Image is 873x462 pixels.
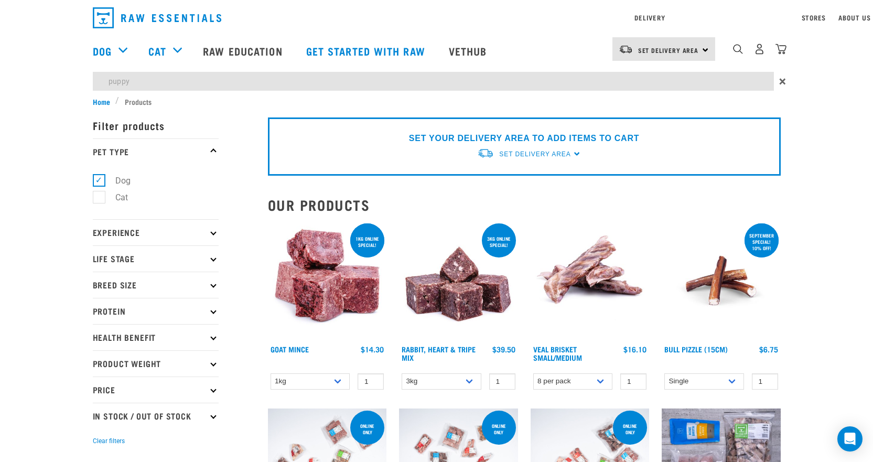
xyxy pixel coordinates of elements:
p: Experience [93,219,219,245]
div: September special! 10% off! [745,228,779,256]
div: $39.50 [492,345,515,353]
img: user.png [754,44,765,55]
span: Home [93,96,110,107]
img: home-icon@2x.png [775,44,786,55]
input: 1 [752,373,778,390]
a: Bull Pizzle (15cm) [664,347,728,351]
div: $16.10 [623,345,646,353]
img: 1207 Veal Brisket 4pp 01 [531,221,650,340]
nav: dropdown navigation [84,3,789,33]
span: × [779,72,786,91]
a: Delivery [634,16,665,19]
a: Goat Mince [271,347,309,351]
img: home-icon-1@2x.png [733,44,743,54]
a: Vethub [438,30,500,72]
div: Online Only [482,418,516,440]
span: Set Delivery Area [638,48,699,52]
img: Bull Pizzle [662,221,781,340]
p: Product Weight [93,350,219,377]
p: SET YOUR DELIVERY AREA TO ADD ITEMS TO CART [409,132,639,145]
a: Raw Education [192,30,295,72]
a: Stores [802,16,826,19]
p: Price [93,377,219,403]
label: Dog [99,174,135,187]
p: Filter products [93,112,219,138]
a: Rabbit, Heart & Tripe Mix [402,347,476,359]
input: 1 [489,373,515,390]
a: About Us [838,16,870,19]
nav: breadcrumbs [93,96,781,107]
div: 1kg online special! [350,231,384,253]
button: Clear filters [93,436,125,446]
img: 1077 Wild Goat Mince 01 [268,221,387,340]
img: 1175 Rabbit Heart Tripe Mix 01 [399,221,518,340]
div: $14.30 [361,345,384,353]
a: Home [93,96,116,107]
label: Cat [99,191,132,204]
p: In Stock / Out Of Stock [93,403,219,429]
div: Open Intercom Messenger [837,426,863,452]
p: Life Stage [93,245,219,272]
input: Search... [93,72,774,91]
span: Set Delivery Area [499,151,570,158]
a: Get started with Raw [296,30,438,72]
input: 1 [620,373,646,390]
div: Online Only [350,418,384,440]
a: Veal Brisket Small/Medium [533,347,582,359]
a: Cat [148,43,166,59]
p: Protein [93,298,219,324]
p: Breed Size [93,272,219,298]
img: van-moving.png [619,45,633,54]
img: Raw Essentials Logo [93,7,221,28]
a: Dog [93,43,112,59]
div: $6.75 [759,345,778,353]
div: 3kg online special! [482,231,516,253]
p: Pet Type [93,138,219,165]
p: Health Benefit [93,324,219,350]
h2: Our Products [268,197,781,213]
input: 1 [358,373,384,390]
div: Online Only [613,418,647,440]
img: van-moving.png [477,148,494,159]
